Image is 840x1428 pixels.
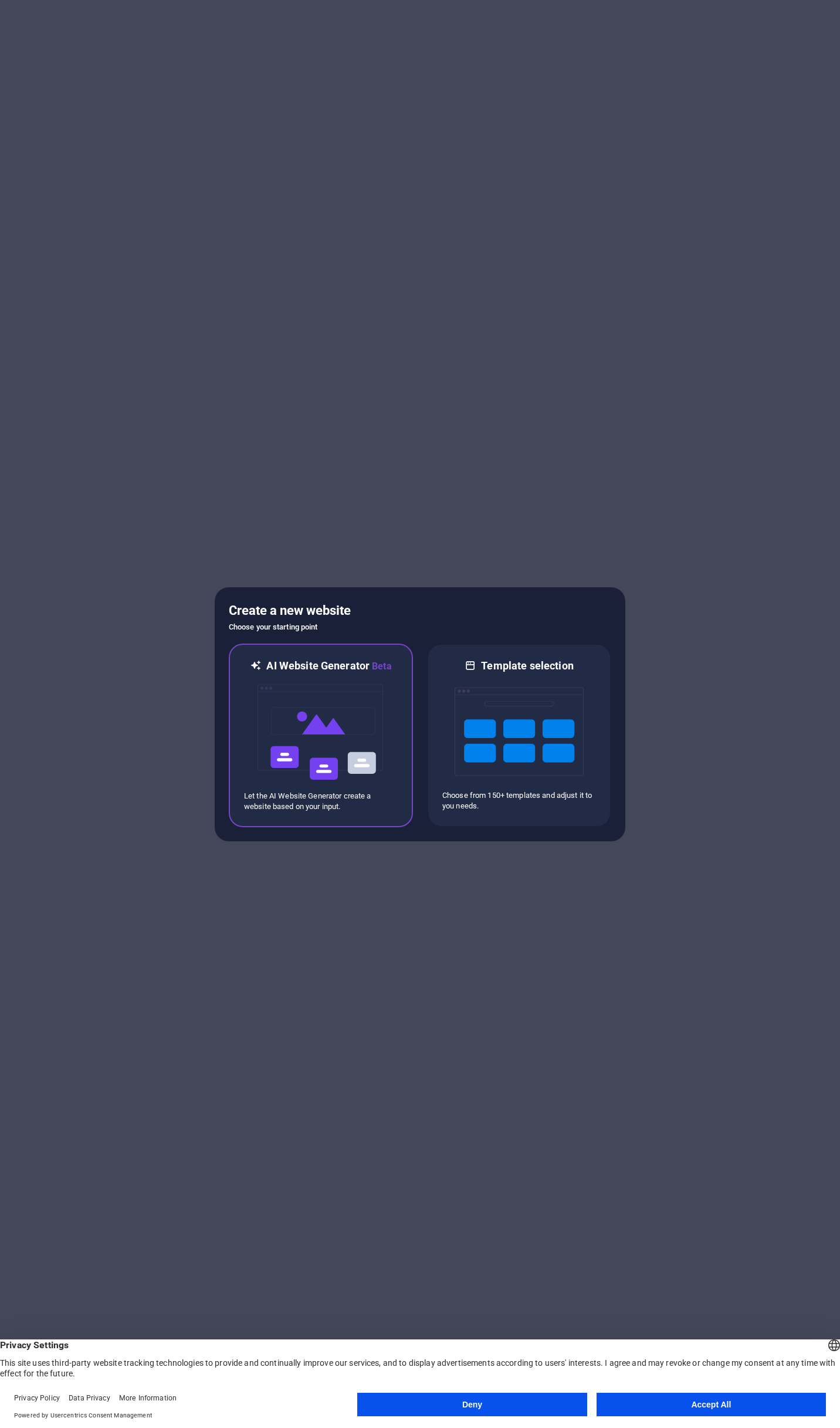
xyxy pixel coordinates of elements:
p: Let the AI Website Generator create a website based on your input. [244,791,398,812]
h6: AI Website Generator [266,659,391,674]
img: ai [256,674,385,791]
h6: Choose your starting point [229,620,611,634]
span: Beta [370,661,392,672]
h6: Template selection [481,659,573,673]
div: AI Website GeneratorBetaaiLet the AI Website Generator create a website based on your input. [229,644,413,827]
h5: Create a new website [229,601,611,620]
p: Choose from 150+ templates and adjust it to you needs. [442,790,596,811]
div: Template selectionChoose from 150+ templates and adjust it to you needs. [427,644,611,827]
